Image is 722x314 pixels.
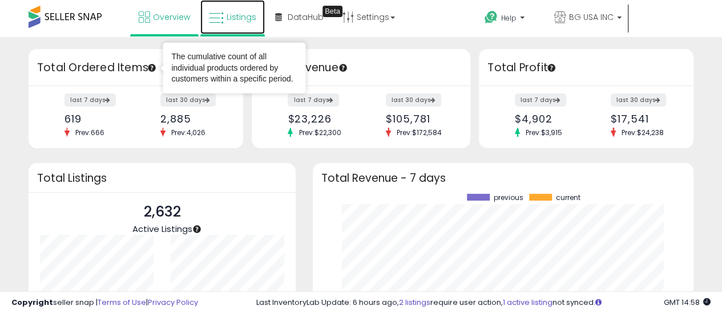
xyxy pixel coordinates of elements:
[386,113,450,125] div: $105,781
[70,128,110,137] span: Prev: 666
[494,194,523,202] span: previous
[293,128,346,137] span: Prev: $22,300
[171,51,297,85] div: The cumulative count of all individual products ordered by customers within a specific period.
[611,113,673,125] div: $17,541
[338,63,348,73] div: Tooltip anchor
[595,299,602,306] i: Click here to read more about un-synced listings.
[515,93,566,107] label: last 7 days
[503,297,552,308] a: 1 active listing
[160,113,223,125] div: 2,885
[616,128,669,137] span: Prev: $24,238
[64,113,127,125] div: 619
[569,11,614,23] span: BG USA INC
[487,60,685,76] h3: Total Profit
[556,194,580,202] span: current
[153,11,190,23] span: Overview
[227,11,256,23] span: Listings
[132,223,192,235] span: Active Listings
[260,60,462,76] h3: Total Revenue
[132,201,192,223] p: 2,632
[11,297,198,308] div: seller snap | |
[475,2,544,37] a: Help
[160,93,216,107] label: last 30 days
[192,224,202,234] div: Tooltip anchor
[664,297,711,308] span: 2025-08-12 14:58 GMT
[386,93,441,107] label: last 30 days
[37,60,235,76] h3: Total Ordered Items
[520,128,568,137] span: Prev: $3,915
[288,93,339,107] label: last 7 days
[484,10,498,25] i: Get Help
[288,11,324,23] span: DataHub
[515,113,578,125] div: $4,902
[147,63,157,73] div: Tooltip anchor
[322,6,342,17] div: Tooltip anchor
[611,93,666,107] label: last 30 days
[37,174,287,182] h3: Total Listings
[288,113,352,125] div: $23,226
[64,93,116,107] label: last 7 days
[256,297,711,308] div: Last InventoryLab Update: 6 hours ago, require user action, not synced.
[391,128,447,137] span: Prev: $172,584
[501,13,517,23] span: Help
[148,297,198,308] a: Privacy Policy
[11,297,53,308] strong: Copyright
[546,63,556,73] div: Tooltip anchor
[98,297,146,308] a: Terms of Use
[321,174,685,182] h3: Total Revenue - 7 days
[399,297,430,308] a: 2 listings
[166,128,211,137] span: Prev: 4,026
